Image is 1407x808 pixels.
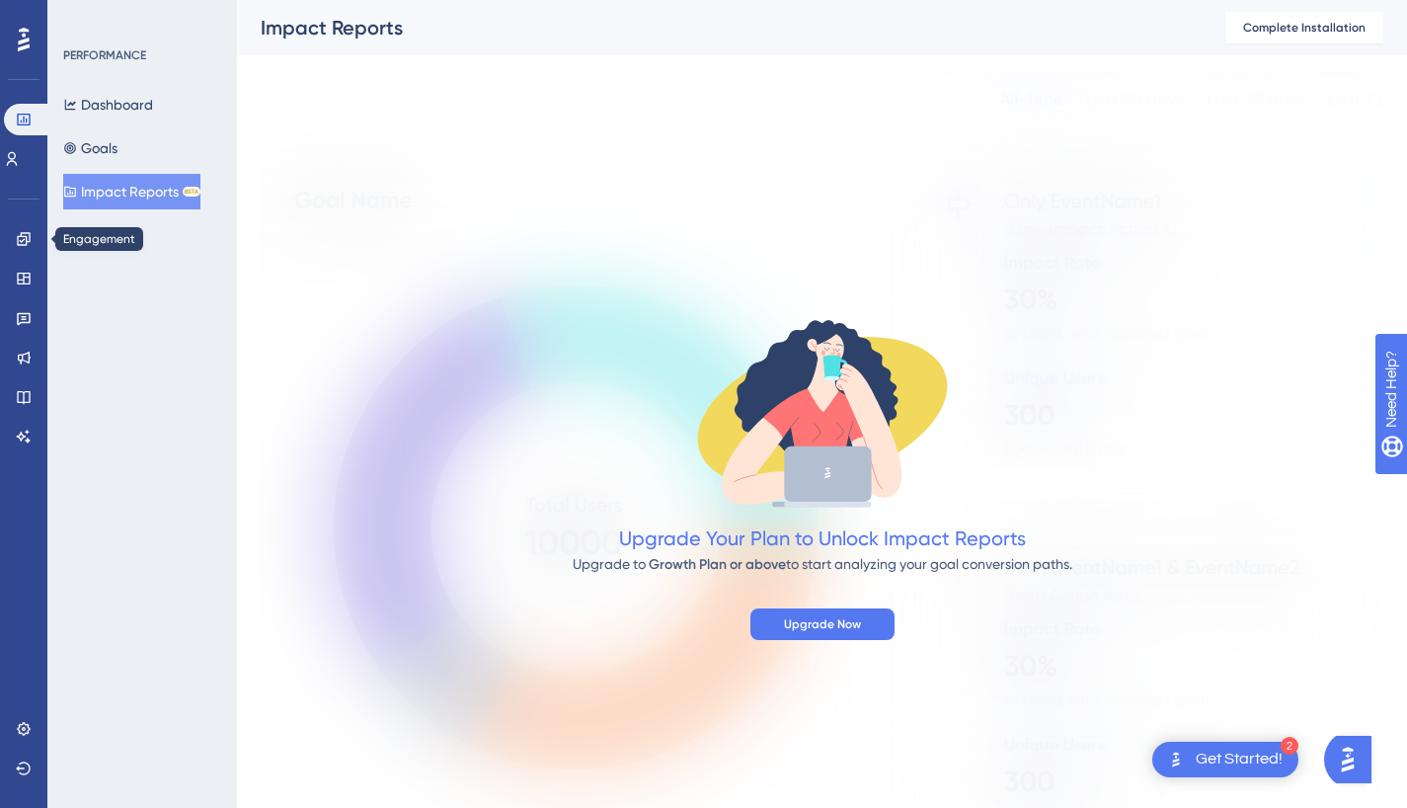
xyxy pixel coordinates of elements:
div: Impact Reports [261,14,1176,41]
iframe: UserGuiding AI Assistant Launcher [1324,730,1383,789]
span: Complete Installation [1243,20,1366,36]
div: Open Get Started! checklist, remaining modules: 2 [1152,742,1298,777]
span: Need Help? [46,5,123,29]
span: Upgrade to to start analyzing your goal conversion paths. [573,556,1072,572]
button: Goals [63,130,117,166]
span: Upgrade Your Plan to Unlock Impact Reports [619,526,1026,550]
button: Complete Installation [1225,12,1383,43]
span: Upgrade Now [784,616,861,632]
img: launcher-image-alternative-text [1164,748,1188,771]
div: BETA [183,187,200,197]
div: PERFORMANCE [63,47,146,63]
div: 2 [1281,737,1298,755]
button: Upgrade Now [750,608,895,640]
button: Impact ReportsBETA [63,174,200,209]
button: Dashboard [63,87,153,122]
div: Get Started! [1196,749,1283,770]
span: Growth Plan or above [649,556,786,573]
